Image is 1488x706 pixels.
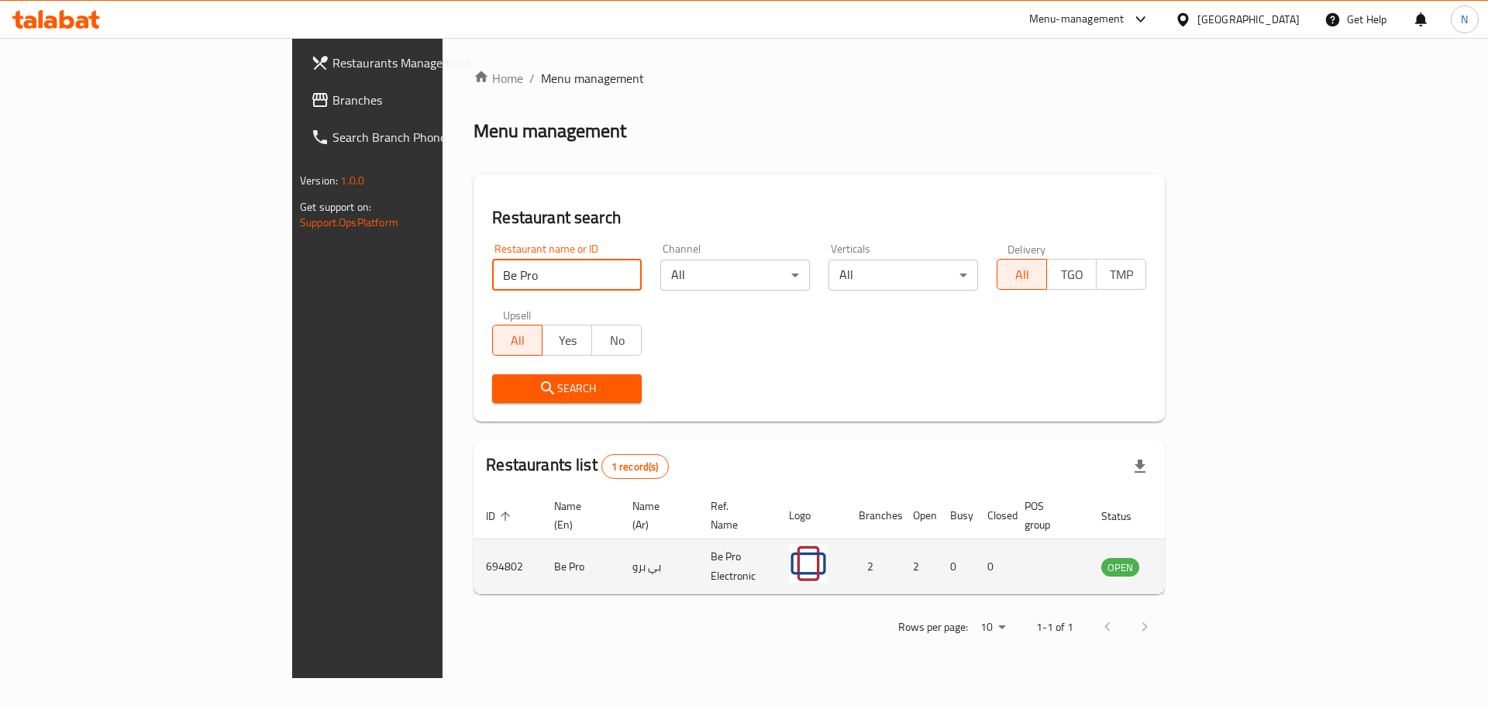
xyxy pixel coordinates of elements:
span: All [499,329,536,352]
h2: Menu management [474,119,626,143]
span: Branches [332,91,529,109]
span: Search [505,379,629,398]
span: All [1004,263,1041,286]
span: 1 record(s) [602,460,668,474]
span: TGO [1053,263,1090,286]
button: TMP [1096,259,1146,290]
span: 1.0.0 [340,170,364,191]
button: Yes [542,325,592,356]
button: All [997,259,1047,290]
span: Name (Ar) [632,497,680,534]
span: TMP [1103,263,1140,286]
span: Ref. Name [711,497,758,534]
a: Support.OpsPlatform [300,212,398,232]
table: enhanced table [474,492,1224,594]
button: Search [492,374,642,403]
span: Version: [300,170,338,191]
p: 1-1 of 1 [1036,618,1073,637]
th: Branches [846,492,901,539]
p: Rows per page: [898,618,968,637]
div: Export file [1121,448,1159,485]
td: 2 [846,539,901,594]
button: No [591,325,642,356]
div: Menu-management [1029,10,1125,29]
span: N [1461,11,1468,28]
a: Restaurants Management [298,44,541,81]
span: Yes [549,329,586,352]
span: No [598,329,635,352]
button: All [492,325,542,356]
div: OPEN [1101,558,1139,577]
h2: Restaurant search [492,206,1146,229]
th: Closed [975,492,1012,539]
span: ID [486,507,515,525]
div: [GEOGRAPHIC_DATA] [1197,11,1300,28]
span: OPEN [1101,559,1139,577]
span: Name (En) [554,497,601,534]
nav: breadcrumb [474,69,1165,88]
h2: Restaurants list [486,453,668,479]
a: Branches [298,81,541,119]
td: 0 [975,539,1012,594]
td: بي برو [620,539,698,594]
span: Menu management [541,69,644,88]
div: Rows per page: [974,616,1011,639]
th: Busy [938,492,975,539]
span: Get support on: [300,197,371,217]
span: Restaurants Management [332,53,529,72]
div: Total records count [601,454,669,479]
div: All [828,260,978,291]
td: Be Pro [542,539,620,594]
img: Be Pro [789,544,828,583]
label: Delivery [1007,243,1046,254]
td: 2 [901,539,938,594]
label: Upsell [503,309,532,320]
td: 0 [938,539,975,594]
div: All [660,260,810,291]
span: Search Branch Phone [332,128,529,146]
td: Be Pro Electronic [698,539,777,594]
span: Status [1101,507,1152,525]
a: Search Branch Phone [298,119,541,156]
span: POS group [1025,497,1070,534]
th: Logo [777,492,846,539]
input: Search for restaurant name or ID.. [492,260,642,291]
th: Open [901,492,938,539]
button: TGO [1046,259,1097,290]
